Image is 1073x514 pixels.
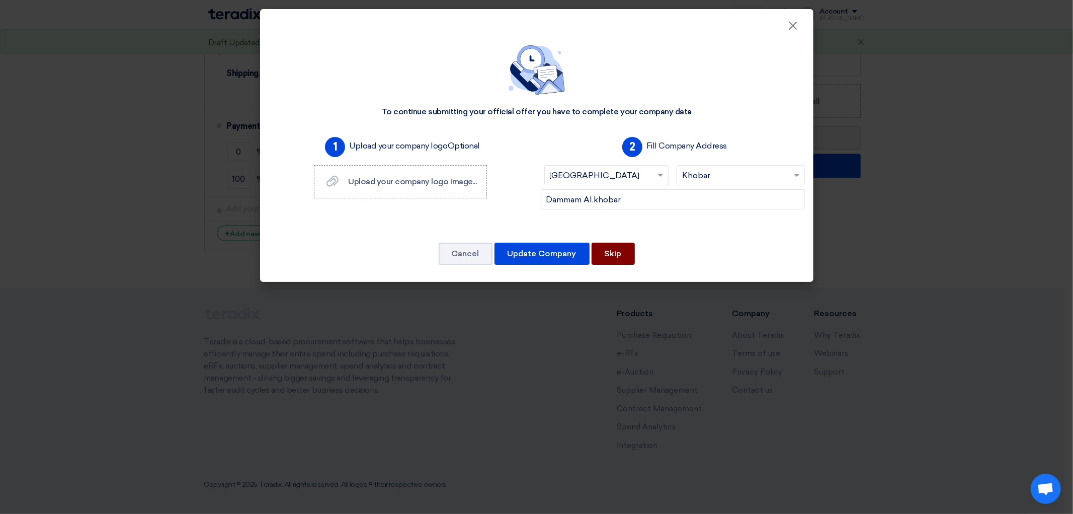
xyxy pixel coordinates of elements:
span: 1 [325,137,345,157]
input: Add company main address [541,189,805,209]
span: Optional [448,141,480,151]
label: Fill Company Address [646,140,727,152]
span: 2 [622,137,642,157]
div: To continue submitting your official offer you have to complete your company data [381,107,692,117]
button: Update Company [494,243,590,265]
span: × [788,18,798,38]
div: Open chat [1031,474,1061,504]
button: Cancel [439,243,492,265]
label: Upload your company logo [349,140,480,152]
span: Upload your company logo image... [348,177,476,186]
img: empty_state_contact.svg [509,45,565,95]
button: Skip [592,243,635,265]
button: Close [780,16,806,36]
